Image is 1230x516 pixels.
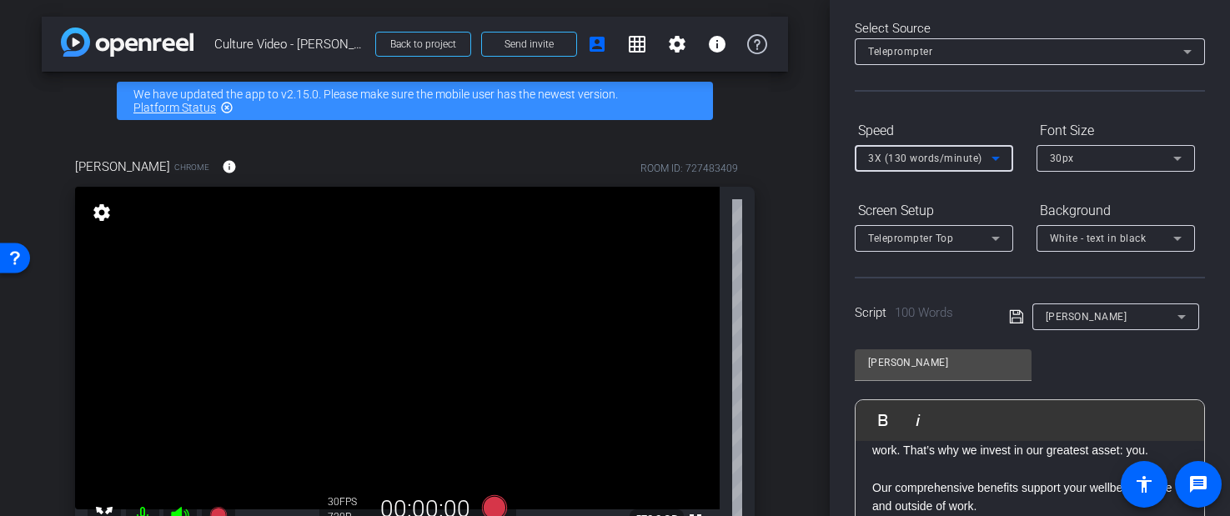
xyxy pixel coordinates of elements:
[707,34,727,54] mat-icon: info
[339,496,357,508] span: FPS
[505,38,554,51] span: Send invite
[375,32,471,57] button: Back to project
[1134,474,1154,494] mat-icon: accessibility
[855,117,1013,145] div: Speed
[667,34,687,54] mat-icon: settings
[868,46,932,58] span: Teleprompter
[855,303,986,323] div: Script
[222,159,237,174] mat-icon: info
[61,28,193,57] img: app-logo
[133,101,216,114] a: Platform Status
[390,38,456,50] span: Back to project
[1050,153,1074,164] span: 30px
[90,203,113,223] mat-icon: settings
[214,28,365,61] span: Culture Video - [PERSON_NAME]
[1050,233,1147,244] span: White - text in black
[867,403,899,437] button: Bold (⌘B)
[640,161,738,176] div: ROOM ID: 727483409
[855,197,1013,225] div: Screen Setup
[481,32,577,57] button: Send invite
[1037,117,1195,145] div: Font Size
[220,101,233,114] mat-icon: highlight_off
[1037,197,1195,225] div: Background
[627,34,647,54] mat-icon: grid_on
[328,495,369,508] div: 30
[855,19,1205,38] div: Select Source
[868,353,1018,373] input: Title
[75,158,170,176] span: [PERSON_NAME]
[1046,311,1127,323] span: [PERSON_NAME]
[117,82,713,120] div: We have updated the app to v2.15.0. Please make sure the mobile user has the newest version.
[872,423,1187,460] p: We know that when people feel valued, they do their best work. That’s why we invest in our greate...
[868,153,982,164] span: 3X (130 words/minute)
[872,478,1187,516] p: Our comprehensive benefits support your wellbeing inside and outside of work.
[174,161,209,173] span: Chrome
[587,34,607,54] mat-icon: account_box
[868,233,953,244] span: Teleprompter Top
[895,305,953,320] span: 100 Words
[1188,474,1208,494] mat-icon: message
